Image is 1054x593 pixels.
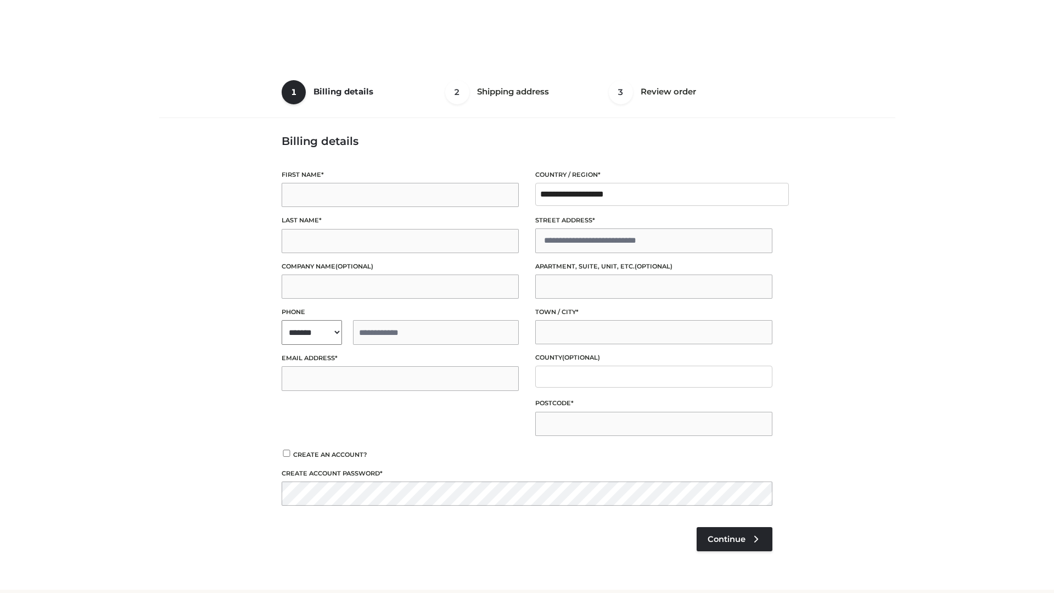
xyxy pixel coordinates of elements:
label: County [535,353,772,363]
span: 3 [609,80,633,104]
span: Billing details [313,86,373,97]
span: (optional) [335,262,373,270]
h3: Billing details [282,135,772,148]
label: Country / Region [535,170,772,180]
span: (optional) [635,262,672,270]
label: Email address [282,353,519,363]
span: Create an account? [293,451,367,458]
label: First name [282,170,519,180]
label: Create account password [282,468,772,479]
label: Last name [282,215,519,226]
span: Shipping address [477,86,549,97]
label: Town / City [535,307,772,317]
label: Postcode [535,398,772,409]
a: Continue [697,527,772,551]
span: Continue [708,534,745,544]
label: Street address [535,215,772,226]
span: Review order [641,86,696,97]
label: Apartment, suite, unit, etc. [535,261,772,272]
input: Create an account? [282,450,291,457]
span: 2 [445,80,469,104]
label: Phone [282,307,519,317]
span: (optional) [562,354,600,361]
span: 1 [282,80,306,104]
label: Company name [282,261,519,272]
